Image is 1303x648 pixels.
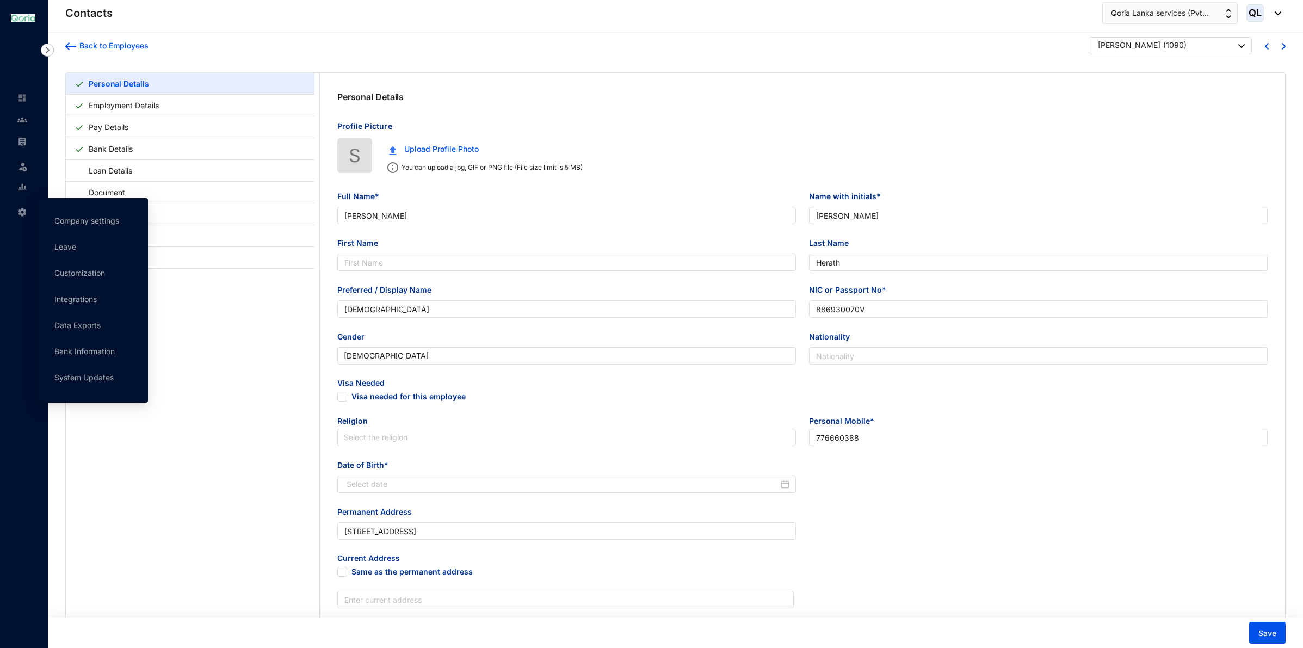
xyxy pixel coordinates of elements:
[337,392,347,402] span: Visa needed for this employee
[809,284,894,296] label: NIC or Passport No*
[75,225,122,247] a: Settings
[337,121,1268,138] p: Profile Picture
[337,284,439,296] label: Preferred / Display Name
[75,246,143,269] a: View Log Trail
[9,131,35,152] li: Payroll
[41,44,54,57] img: nav-icon-right.af6afadce00d159da59955279c43614e.svg
[84,94,163,116] a: Employment Details
[1282,43,1286,50] img: chevron-right-blue.16c49ba0fe93ddb13f341d83a2dbca89.svg
[75,181,129,203] a: Document
[65,42,76,50] img: arrow-backward-blue.96c47016eac47e06211658234db6edf5.svg
[11,14,35,21] img: logo
[1111,7,1209,19] span: Qoria Lanka services (Pvt...
[809,416,1268,429] span: Personal Mobile*
[17,115,27,125] img: people-unselected.118708e94b43a90eceab.svg
[9,109,35,131] li: Contacts
[809,300,1268,318] input: NIC or Passport No*
[337,506,419,518] label: Permanent Address
[337,378,796,391] span: Visa Needed
[337,567,347,577] span: Same as the permanent address
[347,478,779,490] input: Date of Birth*
[1226,9,1231,18] img: up-down-arrow.74152d26bf9780fbf563ca9c90304185.svg
[17,182,27,192] img: report-unselected.e6a6b4230fc7da01f883.svg
[404,143,479,155] span: Upload Profile Photo
[389,146,397,155] img: upload.c0f81fc875f389a06f631e1c6d8834da.svg
[1249,8,1262,18] span: QL
[337,553,794,566] span: Current Address
[349,141,361,170] span: S
[1265,43,1269,50] img: chevron-left-blue.0fda5800d0a05439ff8ddef8047136d5.svg
[337,300,796,318] input: Preferred / Display Name
[1249,622,1286,644] button: Save
[1258,628,1276,639] span: Save
[337,459,396,471] label: Date of Birth*
[351,392,466,403] span: Visa needed for this employee
[84,138,137,160] a: Bank Details
[17,137,27,146] img: payroll-unselected.b590312f920e76f0c668.svg
[337,416,796,429] span: Religion
[351,567,473,578] span: Same as the permanent address
[65,40,149,51] a: Back to Employees
[809,207,1268,224] input: Name with initials*
[809,237,856,249] label: Last Name
[65,5,113,21] p: Contacts
[337,331,372,343] label: Gender
[75,159,136,182] a: Loan Details
[1269,11,1281,15] img: dropdown-black.8e83cc76930a90b1a4fdb6d089b7bf3a.svg
[1098,40,1160,51] div: [PERSON_NAME]
[337,90,404,103] p: Personal Details
[809,254,1268,271] input: Last Name
[337,591,794,608] input: Enter current address
[809,429,1268,446] input: Enter mobile number
[809,331,857,343] label: Nationality
[337,190,387,202] label: Full Name*
[9,176,35,198] li: Reports
[17,207,27,217] img: settings-unselected.1febfda315e6e19643a1.svg
[337,237,386,249] label: First Name
[344,348,789,364] span: Female
[1163,40,1187,53] p: ( 1090 )
[387,162,398,173] img: info.ad751165ce926853d1d36026adaaebbf.svg
[17,161,28,172] img: leave-unselected.2934df6273408c3f84d9.svg
[75,203,114,225] a: Notes
[398,162,583,173] p: You can upload a jpg, GIF or PNG file (File size limit is 5 MB)
[381,138,487,160] button: Upload Profile Photo
[809,347,1268,365] input: Nationality
[76,40,149,51] div: Back to Employees
[809,190,888,202] label: Name with initials*
[337,522,796,540] input: Permanent Address
[17,93,27,103] img: home-unselected.a29eae3204392db15eaf.svg
[84,72,153,95] a: Personal Details
[9,87,35,109] li: Home
[337,207,796,224] input: Full Name*
[1102,2,1238,24] button: Qoria Lanka services (Pvt...
[337,254,796,271] input: First Name
[1238,44,1245,48] img: dropdown-black.8e83cc76930a90b1a4fdb6d089b7bf3a.svg
[84,116,133,138] a: Pay Details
